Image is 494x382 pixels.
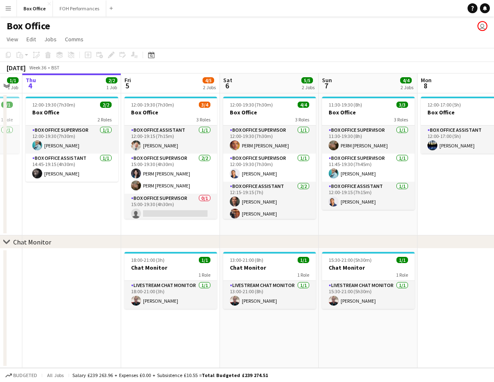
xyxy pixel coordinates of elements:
[13,373,37,378] span: Budgeted
[45,372,65,378] span: All jobs
[4,371,38,380] button: Budgeted
[7,64,26,72] div: [DATE]
[62,34,87,45] a: Comms
[44,36,57,43] span: Jobs
[3,34,21,45] a: View
[202,372,268,378] span: Total Budgeted £239 274.51
[23,34,39,45] a: Edit
[7,20,50,32] h1: Box Office
[27,64,48,71] span: Week 36
[53,0,106,17] button: FOH Performances
[41,34,60,45] a: Jobs
[65,36,84,43] span: Comms
[477,21,487,31] app-user-avatar: Millie Haldane
[72,372,268,378] div: Salary £239 263.96 + Expenses £0.00 + Subsistence £10.55 =
[51,64,60,71] div: BST
[7,36,18,43] span: View
[13,238,51,246] div: Chat Monitor
[26,36,36,43] span: Edit
[17,0,53,17] button: Box Office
